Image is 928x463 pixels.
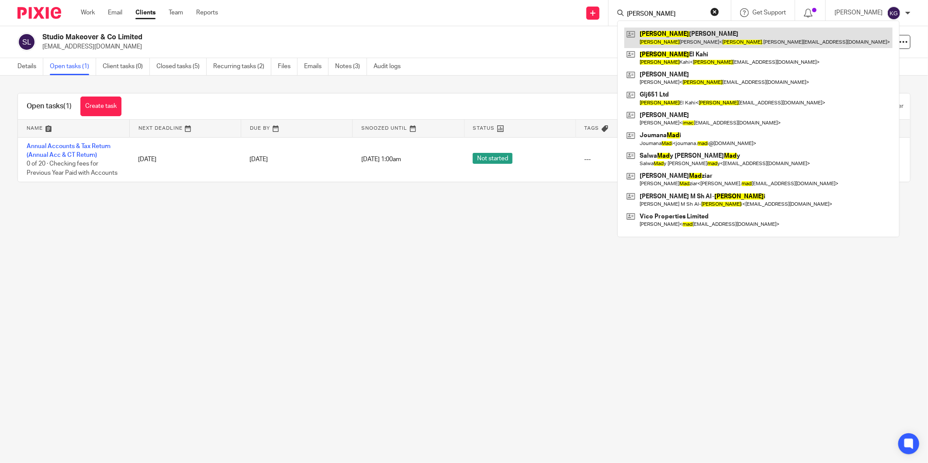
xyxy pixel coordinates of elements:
a: Team [169,8,183,17]
a: Notes (3) [335,58,367,75]
div: --- [584,155,678,164]
span: Status [473,126,495,131]
span: Snoozed Until [361,126,407,131]
input: Search [626,10,705,18]
button: Clear [710,7,719,16]
span: 0 of 20 · Checking fees for Previous Year Paid with Accounts [27,161,118,176]
p: [PERSON_NAME] [835,8,883,17]
a: Recurring tasks (2) [213,58,271,75]
a: Reports [196,8,218,17]
span: Not started [473,153,512,164]
a: Audit logs [374,58,407,75]
h1: Open tasks [27,102,72,111]
td: [DATE] [129,137,241,182]
span: Tags [585,126,599,131]
a: Clients [135,8,156,17]
a: Work [81,8,95,17]
img: svg%3E [17,33,36,51]
a: Annual Accounts & Tax Return (Annual Acc & CT Return) [27,143,111,158]
img: svg%3E [887,6,901,20]
span: [DATE] 1:00am [361,156,401,162]
span: [DATE] [250,156,268,162]
a: Open tasks (1) [50,58,96,75]
p: [EMAIL_ADDRESS][DOMAIN_NAME] [42,42,792,51]
a: Details [17,58,43,75]
img: Pixie [17,7,61,19]
span: Get Support [752,10,786,16]
a: Emails [304,58,329,75]
a: Email [108,8,122,17]
h2: Studio Makeover & Co Limited [42,33,642,42]
a: Create task [80,97,121,116]
a: Closed tasks (5) [156,58,207,75]
span: (1) [63,103,72,110]
a: Files [278,58,298,75]
a: Client tasks (0) [103,58,150,75]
